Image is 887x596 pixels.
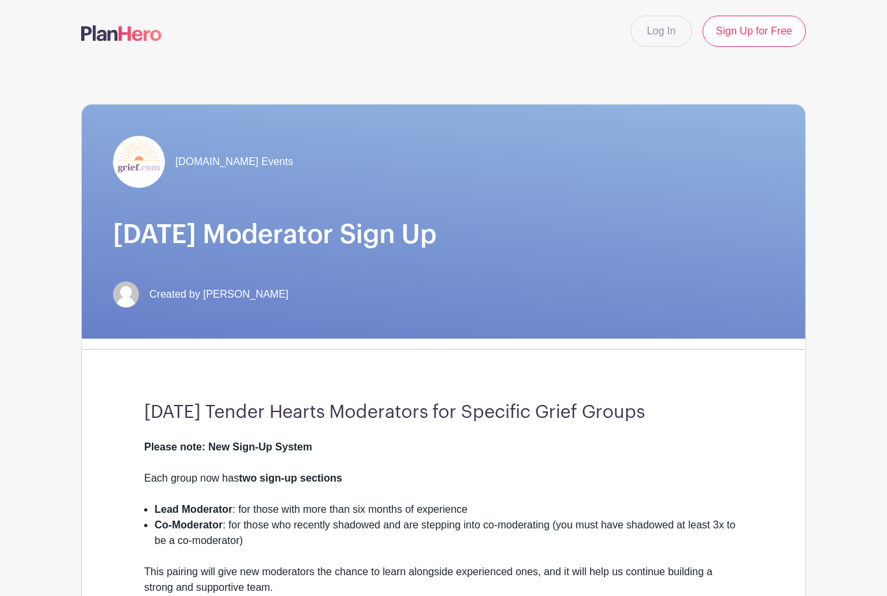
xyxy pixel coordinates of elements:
[113,136,165,188] img: grief-logo-planhero.png
[113,219,774,250] h1: [DATE] Moderator Sign Up
[144,402,743,424] h3: [DATE] Tender Hearts Moderators for Specific Grief Groups
[155,519,223,530] strong: Co-Moderator
[144,471,743,502] div: Each group now has
[155,517,743,564] li: : for those who recently shadowed and are stepping into co-moderating (you must have shadowed at ...
[239,473,342,484] strong: two sign-up sections
[81,25,162,41] img: logo-507f7623f17ff9eddc593b1ce0a138ce2505c220e1c5a4e2b4648c50719b7d32.svg
[175,154,293,170] span: [DOMAIN_NAME] Events
[155,504,232,515] strong: Lead Moderator
[155,502,743,517] li: : for those with more than six months of experience
[144,441,312,452] strong: Please note: New Sign-Up System
[703,16,806,47] a: Sign Up for Free
[113,281,139,307] img: default-ce2991bfa6775e67f084385cd625a349d9dcbb7a52a09fb2fda1e96e2d18dcdb.png
[149,287,288,302] span: Created by [PERSON_NAME]
[631,16,692,47] a: Log In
